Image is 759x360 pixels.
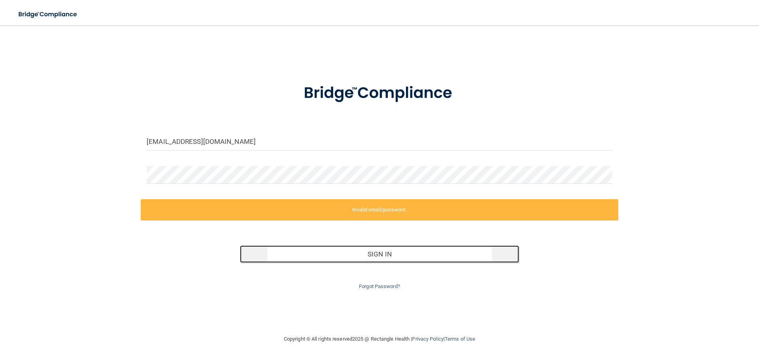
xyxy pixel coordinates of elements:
[235,326,524,352] div: Copyright © All rights reserved 2025 @ Rectangle Health | |
[359,283,400,289] a: Forgot Password?
[445,336,475,342] a: Terms of Use
[147,133,612,151] input: Email
[12,6,85,23] img: bridge_compliance_login_screen.278c3ca4.svg
[287,73,472,114] img: bridge_compliance_login_screen.278c3ca4.svg
[240,245,519,263] button: Sign In
[412,336,443,342] a: Privacy Policy
[141,199,618,221] label: Invalid email/password.
[622,304,750,335] iframe: Drift Widget Chat Controller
